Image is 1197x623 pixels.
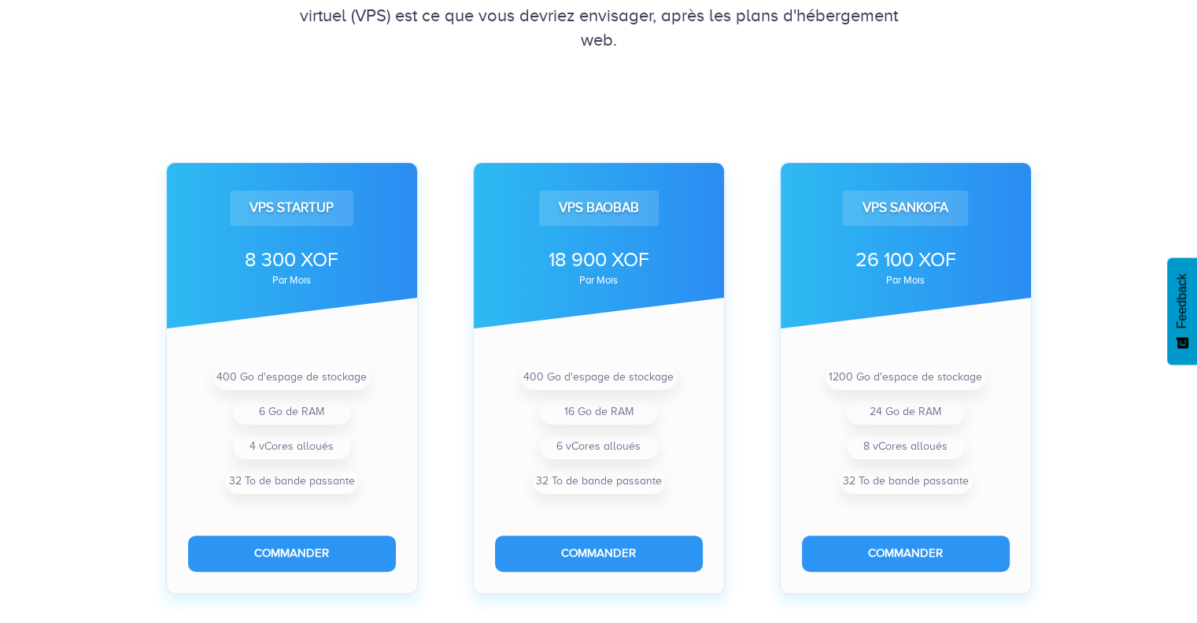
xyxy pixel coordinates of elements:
div: 8 300 XOF [188,246,396,274]
li: 32 To de bande passante [226,469,358,494]
li: 6 vCores alloués [540,434,658,459]
li: 32 To de bande passante [840,469,972,494]
li: 8 vCores alloués [847,434,965,459]
li: 6 Go de RAM [233,399,351,425]
div: VPS Baobab [539,191,659,225]
button: Commander [495,536,703,571]
li: 400 Go d'espage de stockage [213,365,370,390]
div: 18 900 XOF [495,246,703,274]
li: 1200 Go d'espace de stockage [826,365,985,390]
li: 32 To de bande passante [533,469,665,494]
button: Commander [188,536,396,571]
div: par mois [495,276,703,285]
span: Feedback [1175,273,1189,328]
div: VPS Startup [230,191,353,225]
div: par mois [188,276,396,285]
button: Feedback - Afficher l’enquête [1167,258,1197,365]
button: Commander [802,536,1010,571]
li: 4 vCores alloués [233,434,351,459]
div: 26 100 XOF [802,246,1010,274]
li: 400 Go d'espage de stockage [520,365,677,390]
div: VPS Sankofa [843,191,968,225]
div: par mois [802,276,1010,285]
li: 24 Go de RAM [847,399,965,425]
li: 16 Go de RAM [540,399,658,425]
